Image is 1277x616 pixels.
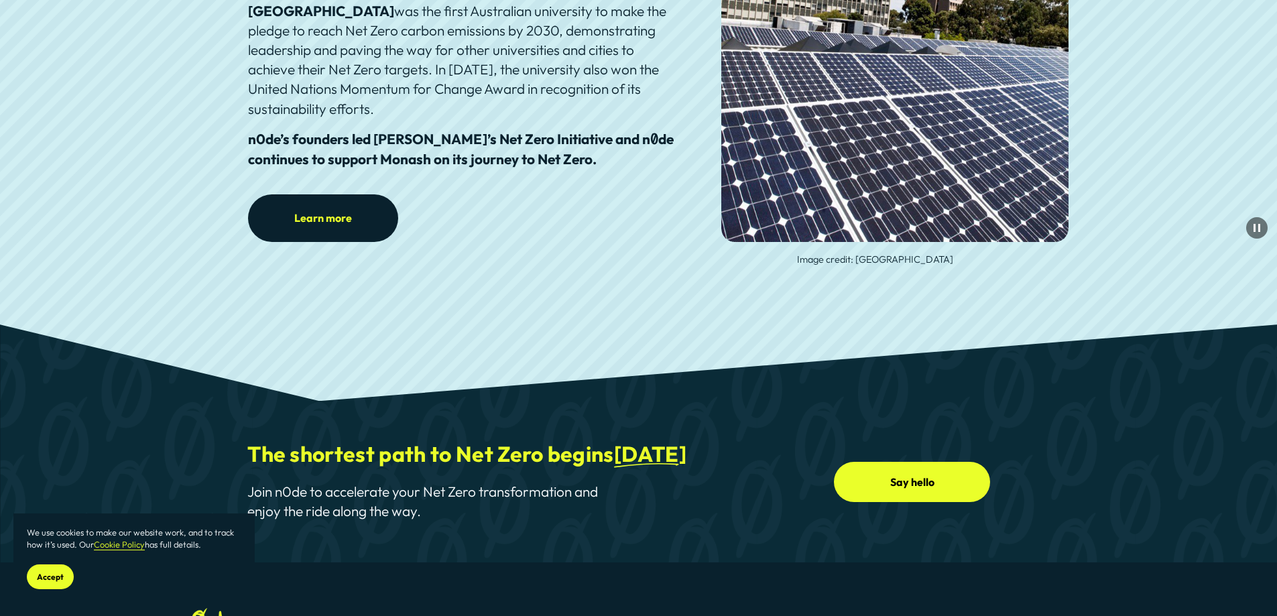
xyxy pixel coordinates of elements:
a: Learn more [248,194,398,242]
p: Join n0de to accelerate your Net Zero transformation and enjoy the ride along the way. [247,482,599,521]
iframe: Chat Widget [1210,552,1277,616]
p: Image credit: [GEOGRAPHIC_DATA] [682,253,1069,266]
button: Pause Background [1246,217,1268,239]
strong: [GEOGRAPHIC_DATA] [248,2,394,19]
section: Cookie banner [13,513,255,603]
strong: n0de’s founders led [PERSON_NAME]’s Net Zero Initiative and n de continues to support Monash on i... [248,130,676,168]
span: Accept [37,572,64,582]
span: [DATE] [614,440,687,467]
h3: The shortest path to Net Zero begins [247,442,717,467]
p: We use cookies to make our website work, and to track how it’s used. Our has full details. [27,527,241,551]
button: Accept [27,564,74,589]
span: was the first Australian university to make the pledge to reach Net Zero carbon emissions by 2030... [248,2,669,117]
a: Say hello [834,462,990,502]
em: 0 [650,131,658,149]
a: Cookie Policy [94,539,145,550]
